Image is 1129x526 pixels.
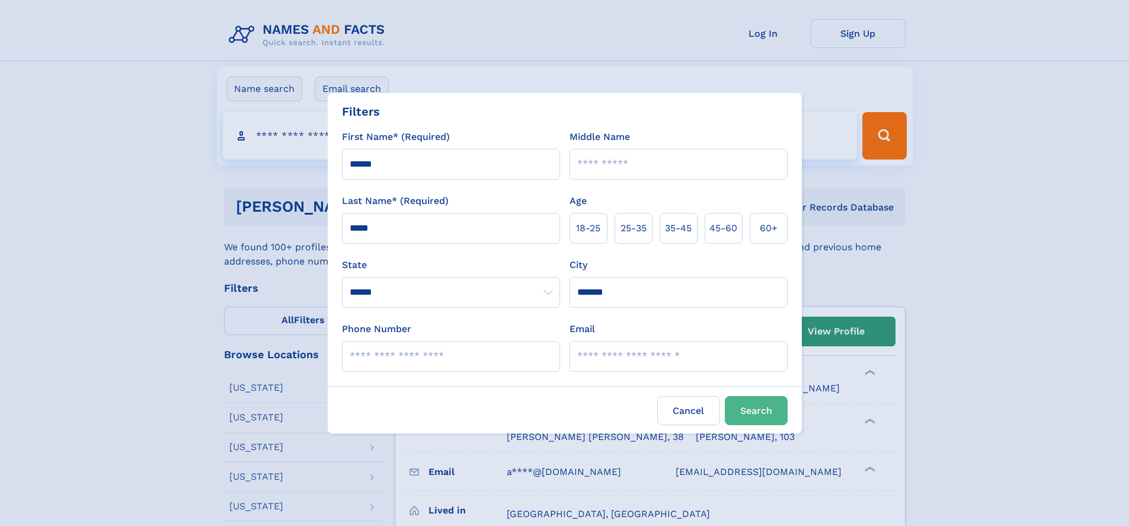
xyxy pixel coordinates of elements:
span: 18‑25 [576,221,600,235]
label: State [342,258,560,272]
label: Email [570,322,595,336]
label: Age [570,194,587,208]
span: 25‑35 [621,221,647,235]
label: First Name* (Required) [342,130,450,144]
div: Filters [342,103,380,120]
label: Last Name* (Required) [342,194,449,208]
label: Phone Number [342,322,411,336]
span: 45‑60 [709,221,737,235]
label: City [570,258,587,272]
button: Search [725,396,788,425]
label: Middle Name [570,130,630,144]
span: 35‑45 [665,221,692,235]
label: Cancel [657,396,720,425]
span: 60+ [760,221,778,235]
